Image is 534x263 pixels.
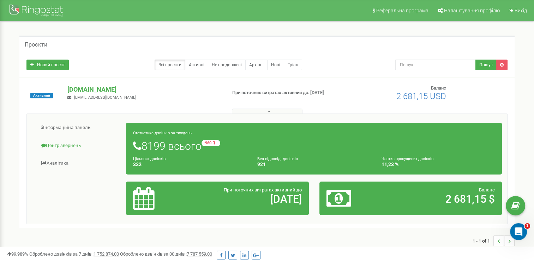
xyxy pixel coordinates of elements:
[245,60,268,70] a: Архівні
[232,90,344,96] p: При поточних витратах активний до: [DATE]
[193,193,301,205] h2: [DATE]
[187,251,212,257] u: 7 787 559,00
[381,157,433,161] small: Частка пропущених дзвінків
[30,93,53,98] span: Активний
[94,251,119,257] u: 1 752 874,00
[284,60,302,70] a: Тріал
[185,60,208,70] a: Активні
[479,187,495,192] span: Баланс
[120,251,212,257] span: Оброблено дзвінків за 30 днів :
[386,193,495,205] h2: 2 681,15 $
[202,140,220,146] small: -960
[32,137,126,154] a: Центр звернень
[133,157,166,161] small: Цільових дзвінків
[431,85,446,91] span: Баланс
[475,60,497,70] button: Пошук
[133,140,495,152] h1: 8199 всього
[155,60,185,70] a: Всі проєкти
[267,60,284,70] a: Нові
[133,131,192,135] small: Статистика дзвінків за тиждень
[7,251,28,257] span: 99,989%
[396,91,446,101] span: 2 681,15 USD
[133,162,247,167] h4: 322
[25,42,47,48] h5: Проєкти
[257,157,298,161] small: Без відповіді дзвінків
[224,187,302,192] span: При поточних витратах активний до
[29,251,119,257] span: Оброблено дзвінків за 7 днів :
[473,228,515,253] nav: ...
[515,8,527,13] span: Вихід
[67,85,221,94] p: [DOMAIN_NAME]
[26,60,69,70] a: Новий проєкт
[524,223,530,229] span: 1
[473,236,493,246] span: 1 - 1 of 1
[376,8,428,13] span: Реферальна програма
[257,162,371,167] h4: 921
[74,95,136,100] span: [EMAIL_ADDRESS][DOMAIN_NAME]
[32,119,126,136] a: Інформаційна панель
[381,162,495,167] h4: 11,23 %
[444,8,500,13] span: Налаштування профілю
[395,60,476,70] input: Пошук
[208,60,246,70] a: Не продовжені
[510,223,527,240] iframe: Intercom live chat
[32,155,126,172] a: Аналiтика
